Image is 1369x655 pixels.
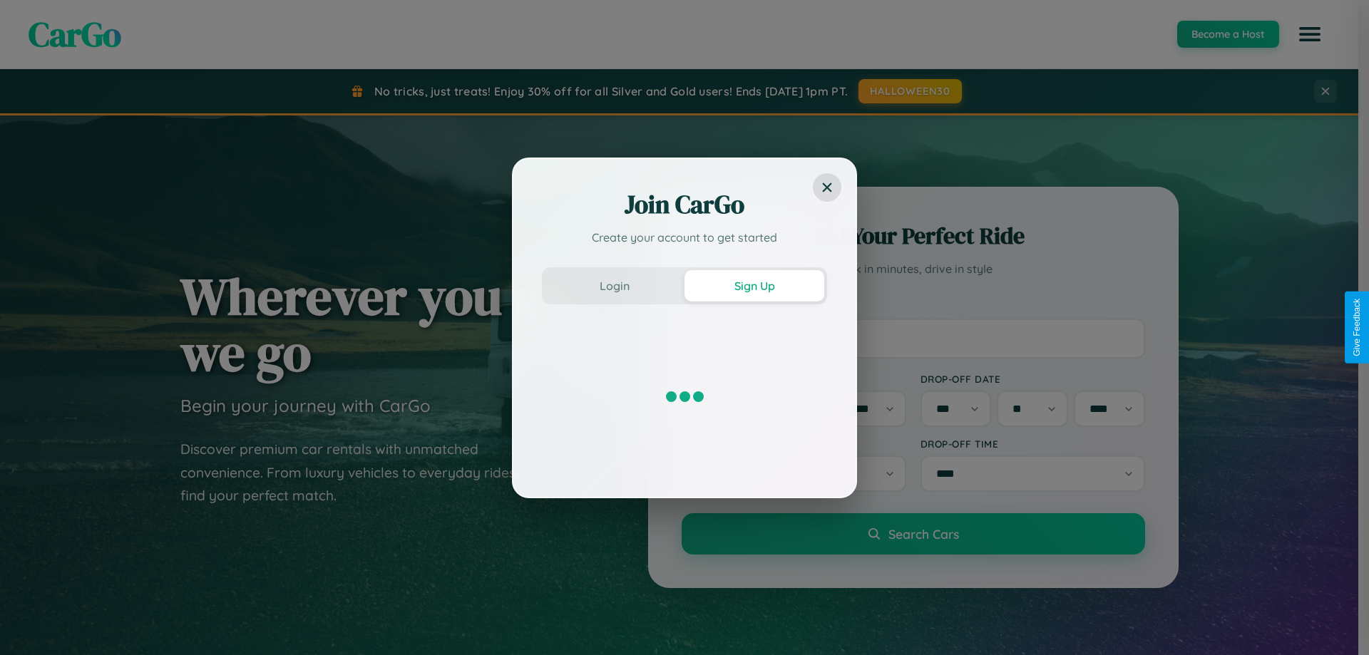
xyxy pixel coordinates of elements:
button: Login [545,270,684,301]
div: Give Feedback [1352,299,1362,356]
iframe: Intercom live chat [14,607,48,641]
h2: Join CarGo [542,187,827,222]
p: Create your account to get started [542,229,827,246]
button: Sign Up [684,270,824,301]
